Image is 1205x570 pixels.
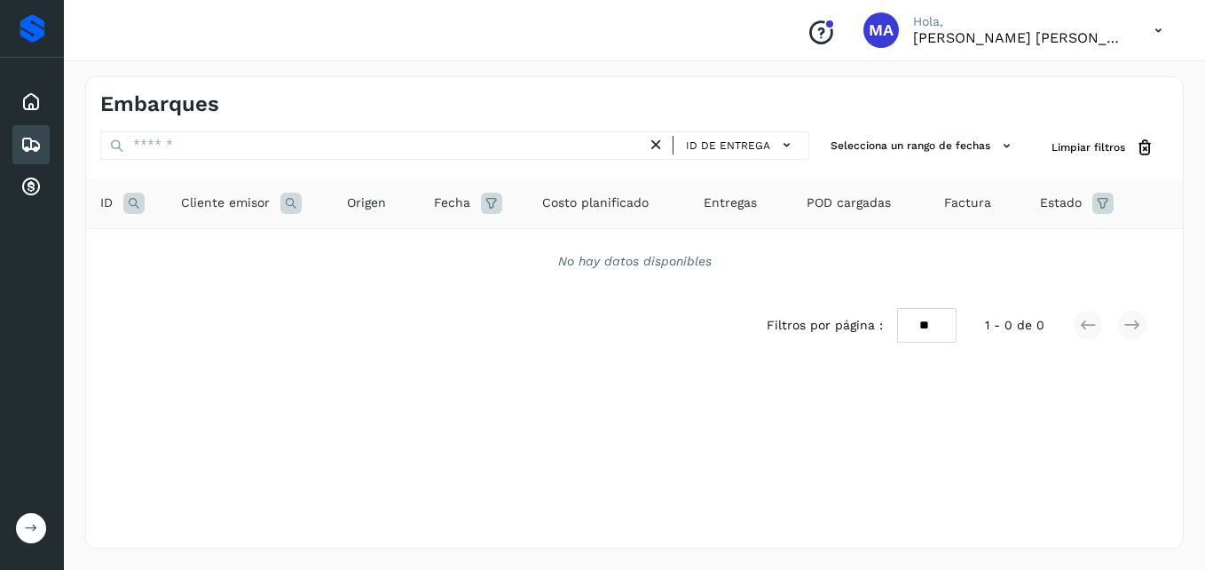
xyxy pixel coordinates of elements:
[913,14,1126,29] p: Hola,
[347,194,386,212] span: Origen
[12,83,50,122] div: Inicio
[686,138,770,154] span: ID de entrega
[823,131,1023,161] button: Selecciona un rango de fechas
[807,194,891,212] span: POD cargadas
[681,132,801,158] button: ID de entrega
[542,194,649,212] span: Costo planificado
[12,125,50,164] div: Embarques
[1037,131,1169,164] button: Limpiar filtros
[181,194,270,212] span: Cliente emisor
[100,91,219,117] h4: Embarques
[12,168,50,207] div: Cuentas por cobrar
[100,194,113,212] span: ID
[1051,139,1125,155] span: Limpiar filtros
[913,29,1126,46] p: MIGUEL ANGEL FRANCO AGUIRRE
[767,316,883,335] span: Filtros por página :
[944,194,991,212] span: Factura
[434,194,470,212] span: Fecha
[985,316,1044,335] span: 1 - 0 de 0
[109,252,1160,271] div: No hay datos disponibles
[1040,194,1082,212] span: Estado
[704,194,757,212] span: Entregas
